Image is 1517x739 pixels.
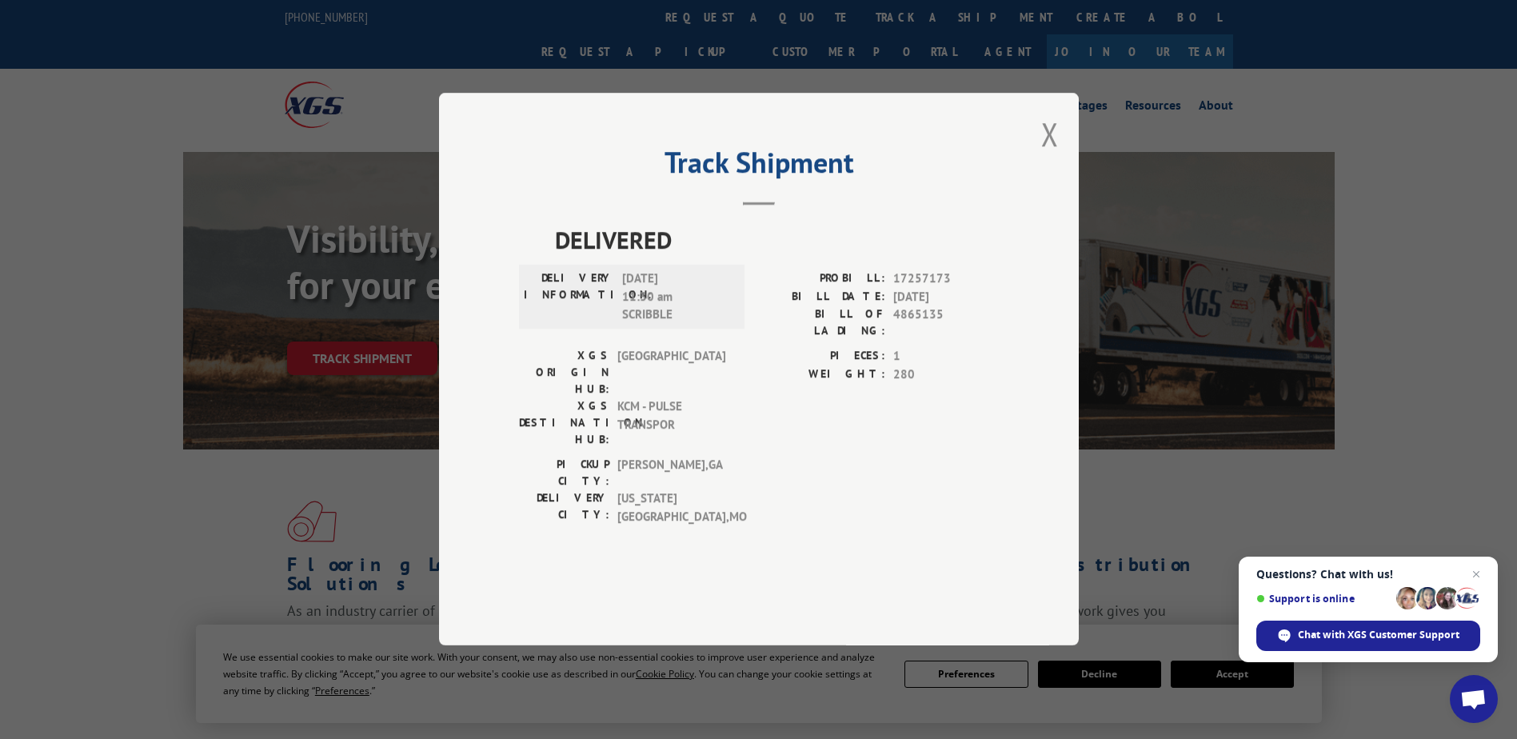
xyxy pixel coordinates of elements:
[1256,568,1480,581] span: Questions? Chat with us!
[617,348,725,398] span: [GEOGRAPHIC_DATA]
[893,270,999,289] span: 17257173
[1298,628,1459,642] span: Chat with XGS Customer Support
[524,270,614,325] label: DELIVERY INFORMATION:
[893,288,999,306] span: [DATE]
[1256,593,1391,605] span: Support is online
[617,457,725,490] span: [PERSON_NAME] , GA
[759,348,885,366] label: PIECES:
[519,151,999,182] h2: Track Shipment
[759,366,885,384] label: WEIGHT:
[759,306,885,340] label: BILL OF LADING:
[1450,675,1498,723] div: Open chat
[519,457,609,490] label: PICKUP CITY:
[893,306,999,340] span: 4865135
[893,348,999,366] span: 1
[519,398,609,449] label: XGS DESTINATION HUB:
[1041,113,1059,155] button: Close modal
[622,270,730,325] span: [DATE] 11:30 am SCRIBBLE
[519,348,609,398] label: XGS ORIGIN HUB:
[759,288,885,306] label: BILL DATE:
[617,490,725,526] span: [US_STATE][GEOGRAPHIC_DATA] , MO
[1256,621,1480,651] div: Chat with XGS Customer Support
[893,366,999,384] span: 280
[519,490,609,526] label: DELIVERY CITY:
[617,398,725,449] span: KCM - PULSE TRANSPOR
[1467,565,1486,584] span: Close chat
[759,270,885,289] label: PROBILL:
[555,222,999,258] span: DELIVERED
